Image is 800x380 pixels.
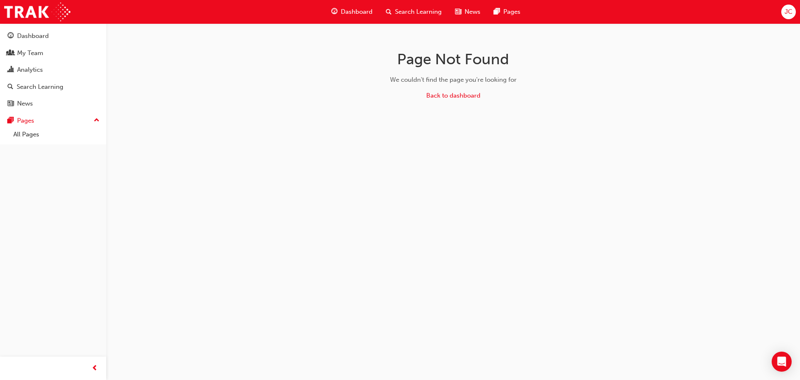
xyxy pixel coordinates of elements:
[17,116,34,126] div: Pages
[341,7,372,17] span: Dashboard
[494,7,500,17] span: pages-icon
[7,83,13,91] span: search-icon
[7,66,14,74] span: chart-icon
[3,113,103,128] button: Pages
[7,117,14,125] span: pages-icon
[772,352,792,372] div: Open Intercom Messenger
[17,65,43,75] div: Analytics
[448,3,487,20] a: news-iconNews
[785,7,792,17] span: JC
[17,31,49,41] div: Dashboard
[331,7,337,17] span: guage-icon
[94,115,100,126] span: up-icon
[455,7,461,17] span: news-icon
[379,3,448,20] a: search-iconSearch Learning
[3,28,103,44] a: Dashboard
[4,3,70,21] img: Trak
[321,75,585,85] div: We couldn't find the page you're looking for
[386,7,392,17] span: search-icon
[3,62,103,78] a: Analytics
[426,92,480,99] a: Back to dashboard
[3,27,103,113] button: DashboardMy TeamAnalyticsSearch LearningNews
[17,82,63,92] div: Search Learning
[7,50,14,57] span: people-icon
[503,7,520,17] span: Pages
[7,100,14,108] span: news-icon
[92,363,98,374] span: prev-icon
[3,45,103,61] a: My Team
[17,48,43,58] div: My Team
[395,7,442,17] span: Search Learning
[17,99,33,108] div: News
[325,3,379,20] a: guage-iconDashboard
[10,128,103,141] a: All Pages
[3,79,103,95] a: Search Learning
[465,7,480,17] span: News
[321,50,585,68] h1: Page Not Found
[781,5,796,19] button: JC
[487,3,527,20] a: pages-iconPages
[7,33,14,40] span: guage-icon
[3,96,103,111] a: News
